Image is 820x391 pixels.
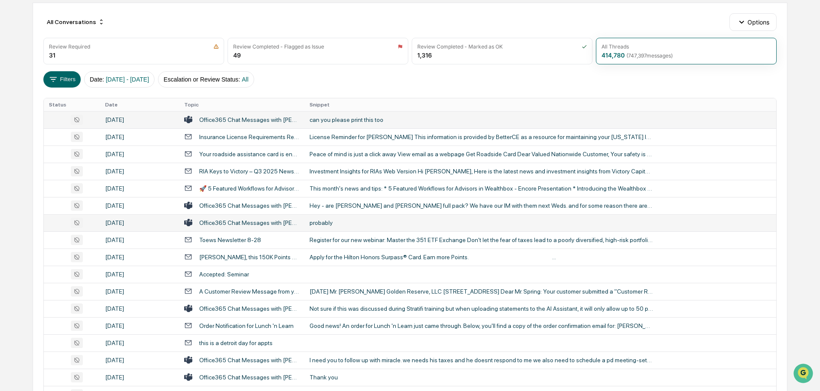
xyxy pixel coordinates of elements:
div: Office365 Chat Messages with [PERSON_NAME], [PERSON_NAME] on [DATE] [199,202,299,209]
div: Start new chat [29,66,141,74]
div: 31 [49,52,55,59]
div: License Reminder for [PERSON_NAME] This information is provided by BetterCE as a resource for mai... [310,133,653,140]
div: [DATE] [105,202,174,209]
span: Pylon [85,145,104,152]
div: Office365 Chat Messages with [PERSON_NAME], [PERSON_NAME], [PERSON_NAME] on [DATE] [199,305,299,312]
span: [DATE] - [DATE] [106,76,149,83]
div: Thank you [310,374,653,381]
a: 🖐️Preclearance [5,105,59,120]
span: Preclearance [17,108,55,117]
button: Start new chat [146,68,156,79]
img: icon [398,44,403,49]
div: I need you to follow up with miracle. we needs his taxes and he doesnt respond to me we also need... [310,357,653,364]
div: 1,316 [417,52,432,59]
div: 🗄️ [62,109,69,116]
div: 🚀 5 Featured Workflows for Advisors...and more! [199,185,299,192]
div: [DATE] [105,236,174,243]
div: Office365 Chat Messages with [PERSON_NAME], [PERSON_NAME] on [DATE] [199,219,299,226]
a: 🗄️Attestations [59,105,110,120]
div: Review Completed - Marked as OK [417,43,503,50]
div: Review Required [49,43,90,50]
p: How can we help? [9,18,156,32]
div: Office365 Chat Messages with [PERSON_NAME], [PERSON_NAME] on [DATE] [199,116,299,123]
div: this is a detroit day for appts [199,339,273,346]
div: Investment Insights for RIAs Web Version Hi [PERSON_NAME], Here is the latest news and investment... [310,168,653,175]
img: 1746055101610-c473b297-6a78-478c-a979-82029cc54cd1 [9,66,24,81]
span: All [242,76,249,83]
div: [DATE] [105,374,174,381]
div: This month's news and tips: * 5 Featured Workflows for Advisors in Wealthbox - Encore Presentatio... [310,185,653,192]
a: Powered byPylon [61,145,104,152]
div: Not sure if this was discussed during Stratifi training but when uploading statements to the AI A... [310,305,653,312]
img: icon [213,44,219,49]
div: [DATE] [105,322,174,329]
span: Data Lookup [17,124,54,133]
div: [DATE] [105,116,174,123]
span: Attestations [71,108,106,117]
th: Date [100,98,179,111]
div: We're available if you need us! [29,74,109,81]
div: RIA Keys to Victory – Q3 2025 Newsletter [199,168,299,175]
a: 🔎Data Lookup [5,121,58,136]
button: Escalation or Review Status:All [158,71,254,88]
div: [DATE] [105,288,174,295]
div: [DATE] [105,254,174,261]
div: [DATE] [105,219,174,226]
button: Options [729,13,776,30]
div: [DATE] [105,133,174,140]
div: Office365 Chat Messages with [PERSON_NAME], [PERSON_NAME] on [DATE] [199,374,299,381]
div: Peace of mind is just a click away View email as a webpage Get Roadside Card Dear Valued Nationwi... [310,151,653,158]
div: A Customer Review Message from your BBB [199,288,299,295]
div: [DATE] [105,168,174,175]
div: [DATE] [105,357,174,364]
div: Toews Newsletter 8-28 [199,236,261,243]
th: Topic [179,98,304,111]
input: Clear [22,39,142,48]
th: Status [44,98,100,111]
div: can you please print this too [310,116,653,123]
div: [DATE] [105,151,174,158]
div: [DATE] [105,339,174,346]
iframe: Open customer support [793,363,816,386]
div: Office365 Chat Messages with [PERSON_NAME], [PERSON_NAME] on [DATE] [199,357,299,364]
div: [DATE] Mr. [PERSON_NAME] Golden Reserve, LLC [STREET_ADDRESS] Dear Mr. Spring: Your customer subm... [310,288,653,295]
div: Accepted: Seminar [199,271,249,278]
div: Insurance License Requirements Reminder [199,133,299,140]
div: probably [310,219,653,226]
div: 49 [233,52,241,59]
div: Hey - are [PERSON_NAME] and [PERSON_NAME] full pack? We have our IM with them next Weds. and for ... [310,202,653,209]
div: All Threads [601,43,629,50]
div: [PERSON_NAME], this 150K Points offer is a great summer send-off. [199,254,299,261]
div: Your roadside assistance card is enclosed [199,151,299,158]
button: Filters [43,71,81,88]
div: Review Completed - Flagged as Issue [233,43,324,50]
div: [DATE] [105,271,174,278]
button: Date:[DATE] - [DATE] [84,71,155,88]
div: All Conversations [43,15,108,29]
div: 🔎 [9,125,15,132]
th: Snippet [304,98,776,111]
img: icon [582,44,587,49]
div: [DATE] [105,305,174,312]
div: Register for our new webinar: Master the 351 ETF Exchange Don't let the fear of taxes lead to a p... [310,236,653,243]
span: ( 747,397 messages) [626,52,673,59]
div: [DATE] [105,185,174,192]
div: 414,780 [601,52,673,59]
div: Order Notification for Lunch 'n Learn [199,322,294,329]
div: Good news! An order for Lunch 'n Learn just came through. Below, you'll find a copy of the order ... [310,322,653,329]
div: Apply for the Hilton Honors Surpass® Card. Earn more Points. ‌ ‌ ‌ ‌ ‌ ‌ ‌ ‌ ‌ ‌ ‌ ‌ ‌ ‌ ‌ ‌ ‌ ‌ ... [310,254,653,261]
div: 🖐️ [9,109,15,116]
